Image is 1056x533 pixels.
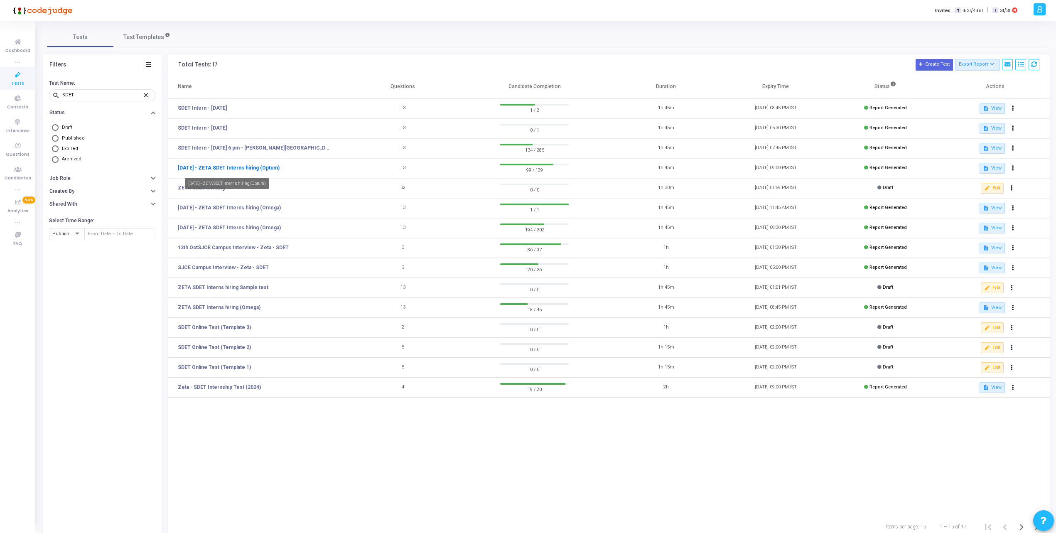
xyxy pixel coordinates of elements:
span: | [987,6,988,15]
td: [DATE] 01:30 PM IST [721,238,830,258]
mat-icon: description [983,145,989,151]
span: Contests [7,104,28,111]
mat-icon: edit [984,185,990,191]
a: SDET Online Test (Template 3) [178,324,251,331]
td: 1h 45m [611,198,721,218]
span: 1 / 2 [500,106,569,114]
span: 86 / 97 [500,245,569,253]
mat-icon: description [983,305,989,311]
div: [DATE] - ZETA SDET Interns hiring (Optum) [185,178,269,189]
span: 20 / 36 [500,265,569,273]
span: Draft [883,324,893,330]
span: Report Generated [869,225,907,230]
td: 1h 45m [611,278,721,298]
button: Create Test [916,59,953,71]
a: ZETA SDET 2 Hiring [178,184,225,192]
td: 1h [611,238,721,258]
button: View [980,123,1005,134]
td: 1h 15m [611,338,721,358]
div: 15 [921,523,926,531]
span: Report Generated [869,205,907,210]
a: SDET Online Test (Template 2) [178,344,251,351]
td: [DATE] 01:59 PM IST [721,178,830,198]
a: Zeta - SDET Internship Test (2024) [178,383,261,391]
td: 1h 45m [611,138,721,158]
mat-icon: description [983,225,989,231]
td: [DATE] 02:00 PM IST [721,358,830,378]
td: 1h [611,258,721,278]
button: View [980,382,1005,393]
mat-icon: close [142,91,152,98]
div: Filters [49,61,66,68]
div: 1 – 15 of 17 [940,523,967,531]
a: [DATE] - ZETA SDET Interns hiring (Omega) [178,204,281,211]
td: [DATE] 01:01 PM IST [721,278,830,298]
span: 99 / 129 [500,165,569,174]
span: 0 / 0 [500,345,569,353]
span: I [992,7,998,14]
button: Status [43,106,162,119]
a: SDET Intern - [DATE] 6 pm - [PERSON_NAME][GEOGRAPHIC_DATA] [178,144,332,152]
div: Items per page: [886,523,919,531]
span: Published [62,135,85,141]
button: View [980,243,1005,253]
span: Draft [62,125,72,130]
span: 0 / 0 [500,365,569,373]
td: 2h [611,378,721,398]
button: Export Report [955,59,1000,71]
span: 0 / 0 [500,285,569,293]
th: Questions [348,75,458,98]
h6: Test Name: [49,80,153,86]
td: 32 [348,178,458,198]
td: 13 [348,118,458,138]
td: [DATE] 07:45 PM IST [721,138,830,158]
button: View [980,203,1005,214]
span: Draft [883,344,893,350]
span: 1521/4391 [963,7,983,14]
span: Draft [883,364,893,370]
td: [DATE] 02:00 PM IST [721,338,830,358]
span: Report Generated [869,145,907,150]
button: Edit [981,183,1004,194]
a: SDET Online Test (Template 1) [178,364,251,371]
h6: Status [49,110,65,116]
td: 1h 15m [611,358,721,378]
td: 1h 45m [611,118,721,138]
td: 13 [348,218,458,238]
td: 1h [611,318,721,338]
button: View [980,302,1005,313]
a: [DATE] - ZETA SDET Interns hiring (Optum) [178,164,280,172]
th: Duration [611,75,721,98]
td: [DATE] 09:00 PM IST [721,158,830,178]
span: Interviews [6,128,29,135]
a: SDET Intern - [DATE] [178,124,227,132]
span: FAQ [13,241,22,248]
td: [DATE] 08:45 PM IST [721,98,830,118]
input: From Date ~ To Date [88,231,152,236]
h6: Shared With [49,201,77,207]
td: 13 [348,158,458,178]
span: 0 / 0 [500,185,569,194]
span: 1 / 1 [500,205,569,214]
a: SJCE Campus Interview - Zeta - SDET [178,264,269,271]
th: Name [168,75,348,98]
button: Created By [43,185,162,198]
span: Dashboard [5,47,30,54]
button: View [980,223,1005,233]
span: Test Templates [123,33,164,42]
span: Report Generated [869,105,907,111]
td: [DATE] 09:00 PM IST [721,378,830,398]
td: 3 [348,238,458,258]
span: Questions [6,151,29,158]
td: [DATE] 11:45 AM IST [721,198,830,218]
a: 13th OctSJCE Campus Interview - Zeta - SDET [178,244,289,251]
mat-icon: description [983,165,989,171]
span: Report Generated [869,245,907,250]
mat-icon: edit [984,365,990,371]
button: View [980,163,1005,174]
span: Analytics [7,208,28,215]
td: [DATE] 08:45 PM IST [721,298,830,318]
button: Edit [981,342,1004,353]
span: Report Generated [869,125,907,130]
td: 1h 30m [611,178,721,198]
